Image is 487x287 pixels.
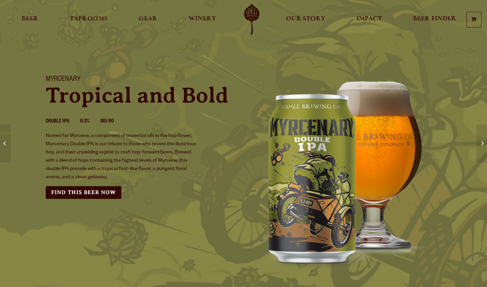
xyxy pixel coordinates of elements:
[46,117,80,126] li: Double IPA
[239,4,265,35] a: Odell Home
[22,16,38,22] span: Beer
[46,186,121,199] a: Find this Beer Now
[65,4,112,35] a: Taprooms
[413,16,456,22] span: Beer Finder
[17,4,43,35] a: Beer
[356,16,382,22] span: Impact
[80,117,100,126] li: 9.3%
[139,16,157,22] span: Gear
[184,4,221,35] a: Winery
[281,4,330,35] a: Our Story
[286,16,325,22] span: Our Story
[409,4,461,35] a: Beer Finder
[46,84,235,106] p: Tropical and Bold
[352,4,386,35] a: Impact
[70,16,108,22] span: Taprooms
[46,75,235,84] h1: Myrcenary
[100,117,125,126] li: IBU 80
[46,132,198,182] p: Named for Myrcene, a component of essential oils in the hop flower, Myrcenary Double IPA is our t...
[189,16,216,22] span: Winery
[134,4,162,35] a: Gear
